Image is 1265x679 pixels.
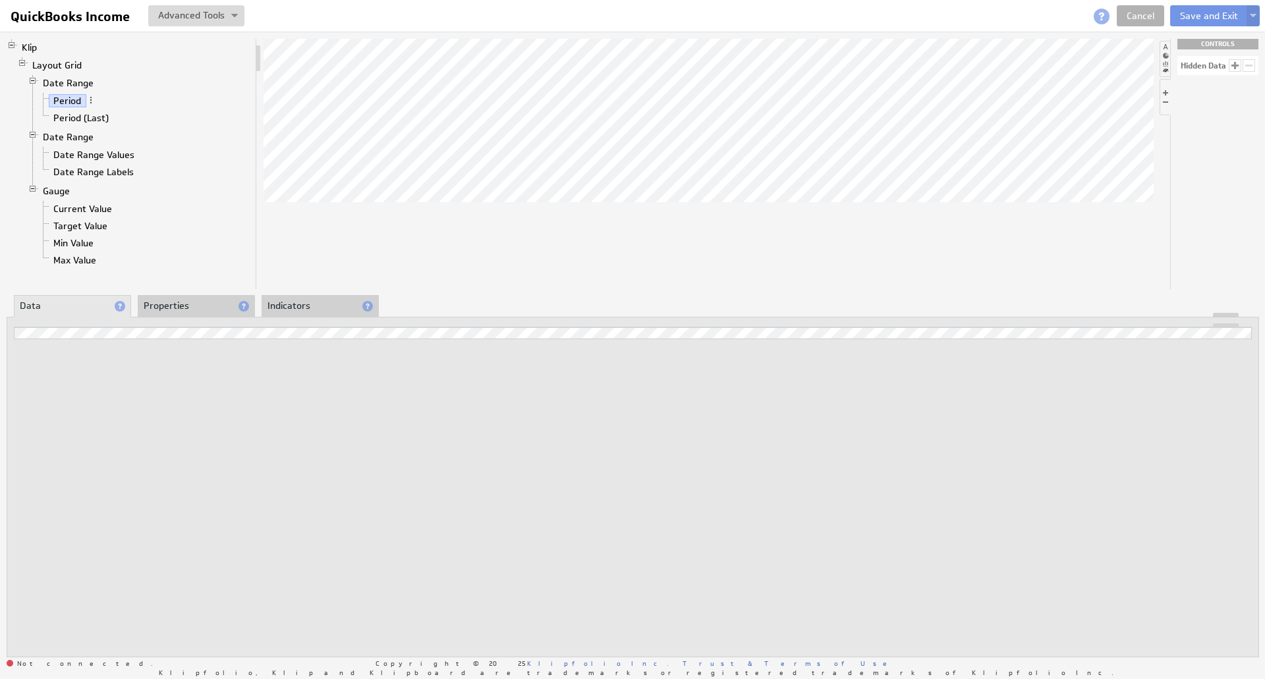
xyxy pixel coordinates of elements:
[14,295,131,317] li: Data
[1160,79,1171,115] li: Hide or show the component controls palette
[138,295,255,317] li: Properties
[159,669,1113,676] span: Klipfolio, Klip and Klipboard are trademarks or registered trademarks of Klipfolio Inc.
[38,76,99,90] a: Date Range
[1117,5,1164,26] a: Cancel
[86,95,96,105] span: More actions
[1177,39,1258,49] div: CONTROLS
[527,659,669,668] a: Klipfolio Inc.
[262,295,379,317] li: Indicators
[376,660,669,666] span: Copyright © 2025
[38,184,75,198] a: Gauge
[5,5,140,28] input: QuickBooks Income
[231,14,238,19] img: button-savedrop.png
[38,130,99,144] a: Date Range
[49,111,114,124] a: Period (Last)
[1181,62,1226,70] div: Hidden Data
[49,94,86,107] a: Period
[49,236,99,250] a: Min Value
[7,660,153,668] span: Not connected.
[49,254,101,267] a: Max Value
[683,659,896,668] a: Trust & Terms of Use
[49,165,139,178] a: Date Range Labels
[1160,41,1170,77] li: Hide or show the component palette
[28,59,87,72] a: Layout Grid
[49,202,117,215] a: Current Value
[49,219,113,232] a: Target Value
[17,41,42,54] a: Klip
[1250,14,1256,19] img: button-savedrop.png
[49,148,140,161] a: Date Range Values
[1170,5,1248,26] button: Save and Exit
